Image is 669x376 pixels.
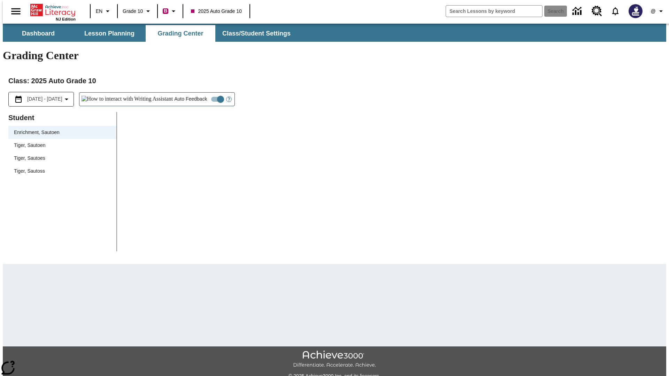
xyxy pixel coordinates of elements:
[120,5,155,17] button: Grade: Grade 10, Select a grade
[8,112,116,123] p: Student
[8,75,661,86] h2: Class : 2025 Auto Grade 10
[96,8,102,15] span: EN
[14,129,111,136] span: Enrichment, Sautoen
[629,4,643,18] img: Avatar
[293,351,376,368] img: Achieve3000 Differentiate Accelerate Achieve
[174,95,207,103] span: Auto Feedback
[587,2,606,21] a: Resource Center, Will open in new tab
[30,3,76,17] a: Home
[3,49,666,62] h1: Grading Center
[30,2,76,21] div: Home
[3,25,297,42] div: SubNavbar
[14,142,111,149] span: Tiger, Sautoen
[217,25,296,42] button: Class/Student Settings
[8,165,116,178] div: Tiger, Sautoss
[8,152,116,165] div: Tiger, Sautoes
[3,24,666,42] div: SubNavbar
[56,17,76,21] span: NJ Edition
[62,95,71,103] svg: Collapse Date Range Filter
[146,25,215,42] button: Grading Center
[624,2,647,20] button: Select a new avatar
[75,25,144,42] button: Lesson Planning
[647,5,669,17] button: Profile/Settings
[164,7,167,15] span: B
[8,126,116,139] div: Enrichment, Sautoen
[14,167,111,175] span: Tiger, Sautoss
[11,95,71,103] button: Select the date range menu item
[6,1,26,22] button: Open side menu
[651,8,655,15] span: @
[3,25,73,42] button: Dashboard
[8,139,116,152] div: Tiger, Sautoen
[191,8,241,15] span: 2025 Auto Grade 10
[82,96,173,103] img: How to interact with Writing Assistant
[14,155,111,162] span: Tiger, Sautoes
[568,2,587,21] a: Data Center
[606,2,624,20] a: Notifications
[446,6,542,17] input: search field
[223,93,234,106] button: Open Help for Writing Assistant
[27,95,62,103] span: [DATE] - [DATE]
[93,5,115,17] button: Language: EN, Select a language
[123,8,143,15] span: Grade 10
[160,5,180,17] button: Boost Class color is violet red. Change class color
